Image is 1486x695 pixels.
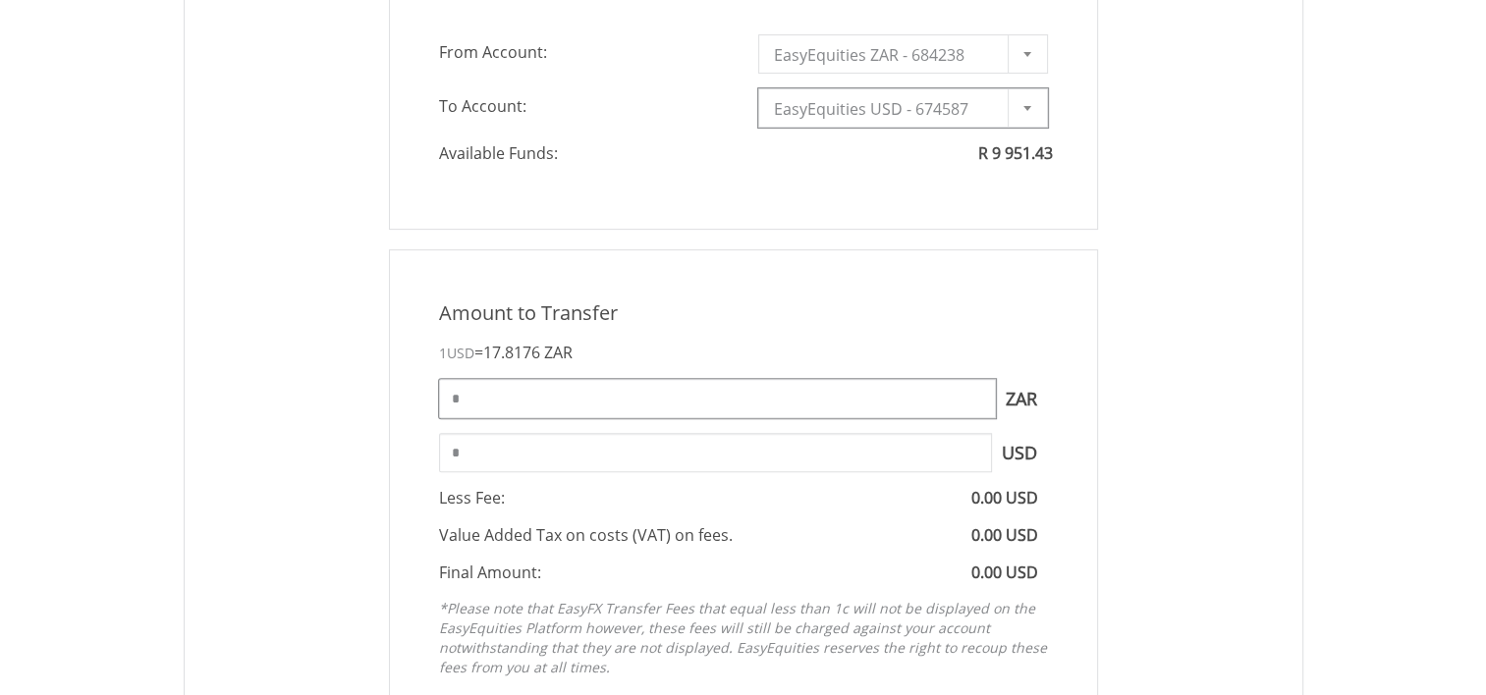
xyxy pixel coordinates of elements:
span: ZAR [544,342,573,363]
div: Amount to Transfer [424,299,1063,328]
span: EasyEquities ZAR - 684238 [774,35,1003,75]
span: Available Funds: [424,142,743,165]
span: EasyEquities USD - 674587 [774,89,1003,129]
span: = [474,342,573,363]
span: Final Amount: [439,561,541,583]
span: 0.00 USD [971,487,1038,508]
span: 0.00 USD [971,561,1038,583]
em: *Please note that EasyFX Transfer Fees that equal less than 1c will not be displayed on the EasyE... [439,599,1047,676]
span: 1 [439,344,474,362]
span: From Account: [424,34,743,70]
span: R 9 951.43 [978,142,1053,164]
span: Value Added Tax on costs (VAT) on fees. [439,524,733,546]
span: 0.00 USD [971,524,1038,546]
span: 17.8176 [483,342,540,363]
span: Less Fee: [439,487,505,508]
span: ZAR [996,379,1048,418]
span: To Account: [424,88,743,124]
span: USD [447,344,474,362]
span: USD [992,433,1048,472]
